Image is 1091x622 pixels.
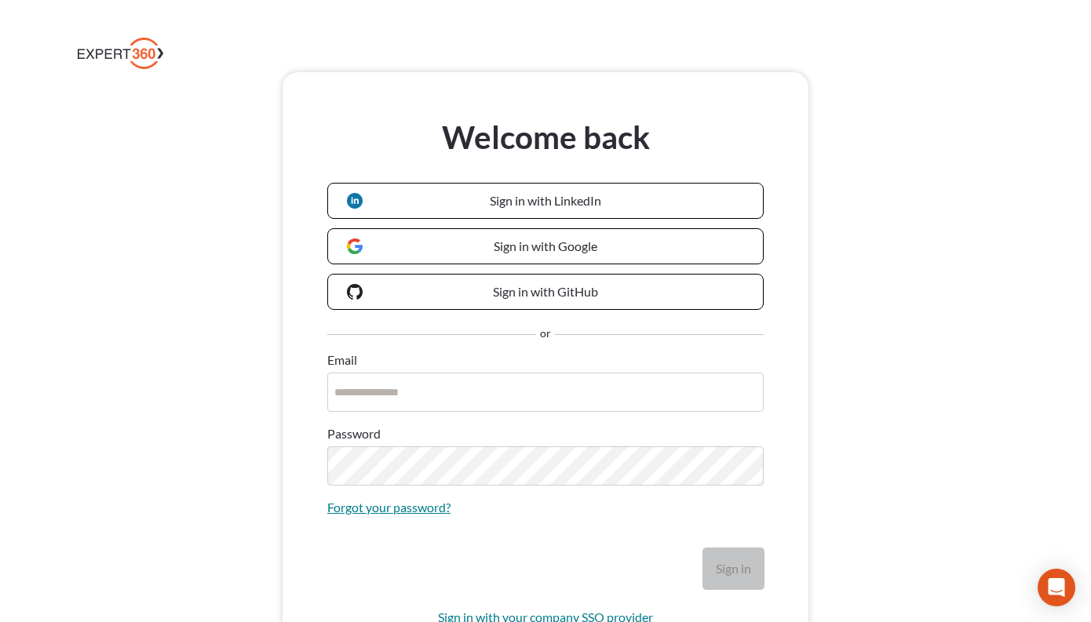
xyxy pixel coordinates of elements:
[327,498,451,517] a: Forgot your password?
[327,351,357,369] label: Email
[555,334,764,336] hr: Separator
[703,548,764,589] button: Sign in
[327,424,381,443] label: Password
[347,284,363,300] img: GitHub logo
[327,228,764,264] a: Sign in with Google
[493,284,598,299] span: Sign in with GitHub
[327,183,764,219] a: Sign in with LinkedIn
[490,193,601,208] span: Sign in with LinkedIn
[327,117,764,158] h3: Welcome back
[347,193,363,209] img: LinkedIn logo
[327,334,536,336] hr: Separator
[327,274,764,310] a: Sign in with GitHub
[716,561,751,576] span: Sign in
[78,38,163,69] img: Expert 360 Logo
[347,238,363,254] img: Google logo
[540,326,551,344] span: or
[1038,569,1075,606] div: Open Intercom Messenger
[494,238,597,253] span: Sign in with Google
